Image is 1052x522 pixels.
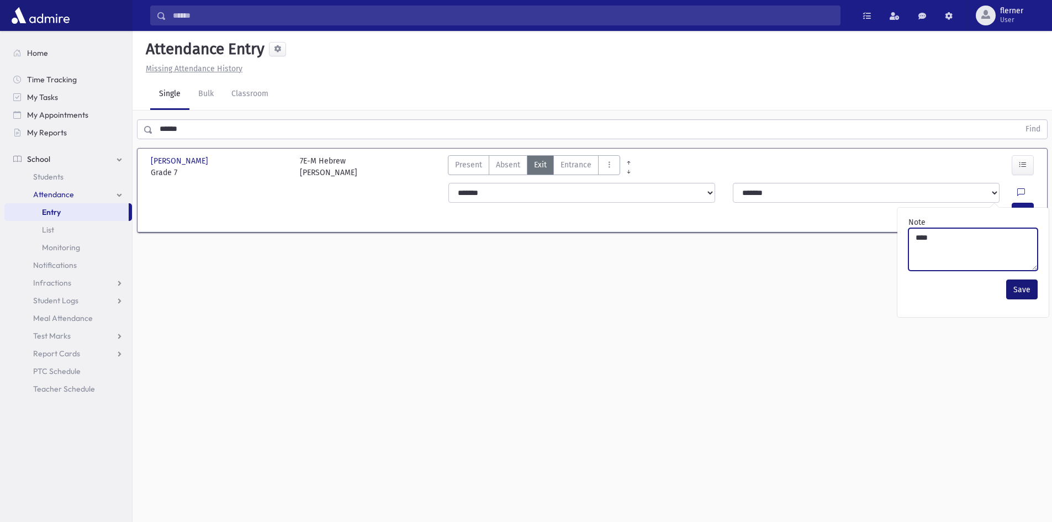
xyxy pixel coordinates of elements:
[534,159,547,171] span: Exit
[33,313,93,323] span: Meal Attendance
[4,71,132,88] a: Time Tracking
[1006,280,1038,299] button: Save
[300,155,357,178] div: 7E-M Hebrew [PERSON_NAME]
[166,6,840,25] input: Search
[1000,7,1023,15] span: flerner
[33,366,81,376] span: PTC Schedule
[27,110,88,120] span: My Appointments
[4,88,132,106] a: My Tasks
[9,4,72,27] img: AdmirePro
[151,167,289,178] span: Grade 7
[4,203,129,221] a: Entry
[4,274,132,292] a: Infractions
[42,207,61,217] span: Entry
[4,168,132,186] a: Students
[448,155,620,178] div: AttTypes
[455,159,482,171] span: Present
[33,172,64,182] span: Students
[27,128,67,138] span: My Reports
[4,309,132,327] a: Meal Attendance
[42,225,54,235] span: List
[33,260,77,270] span: Notifications
[4,345,132,362] a: Report Cards
[4,239,132,256] a: Monitoring
[33,349,80,358] span: Report Cards
[4,362,132,380] a: PTC Schedule
[27,154,50,164] span: School
[33,189,74,199] span: Attendance
[27,48,48,58] span: Home
[4,327,132,345] a: Test Marks
[4,44,132,62] a: Home
[42,242,80,252] span: Monitoring
[4,292,132,309] a: Student Logs
[151,155,210,167] span: [PERSON_NAME]
[33,331,71,341] span: Test Marks
[27,75,77,85] span: Time Tracking
[4,124,132,141] a: My Reports
[1000,15,1023,24] span: User
[33,296,78,305] span: Student Logs
[33,384,95,394] span: Teacher Schedule
[223,79,277,110] a: Classroom
[27,92,58,102] span: My Tasks
[4,106,132,124] a: My Appointments
[150,79,189,110] a: Single
[496,159,520,171] span: Absent
[189,79,223,110] a: Bulk
[4,256,132,274] a: Notifications
[33,278,71,288] span: Infractions
[908,217,926,228] label: Note
[141,64,242,73] a: Missing Attendance History
[146,64,242,73] u: Missing Attendance History
[1019,120,1047,139] button: Find
[561,159,591,171] span: Entrance
[141,40,265,59] h5: Attendance Entry
[4,221,132,239] a: List
[4,380,132,398] a: Teacher Schedule
[4,186,132,203] a: Attendance
[4,150,132,168] a: School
